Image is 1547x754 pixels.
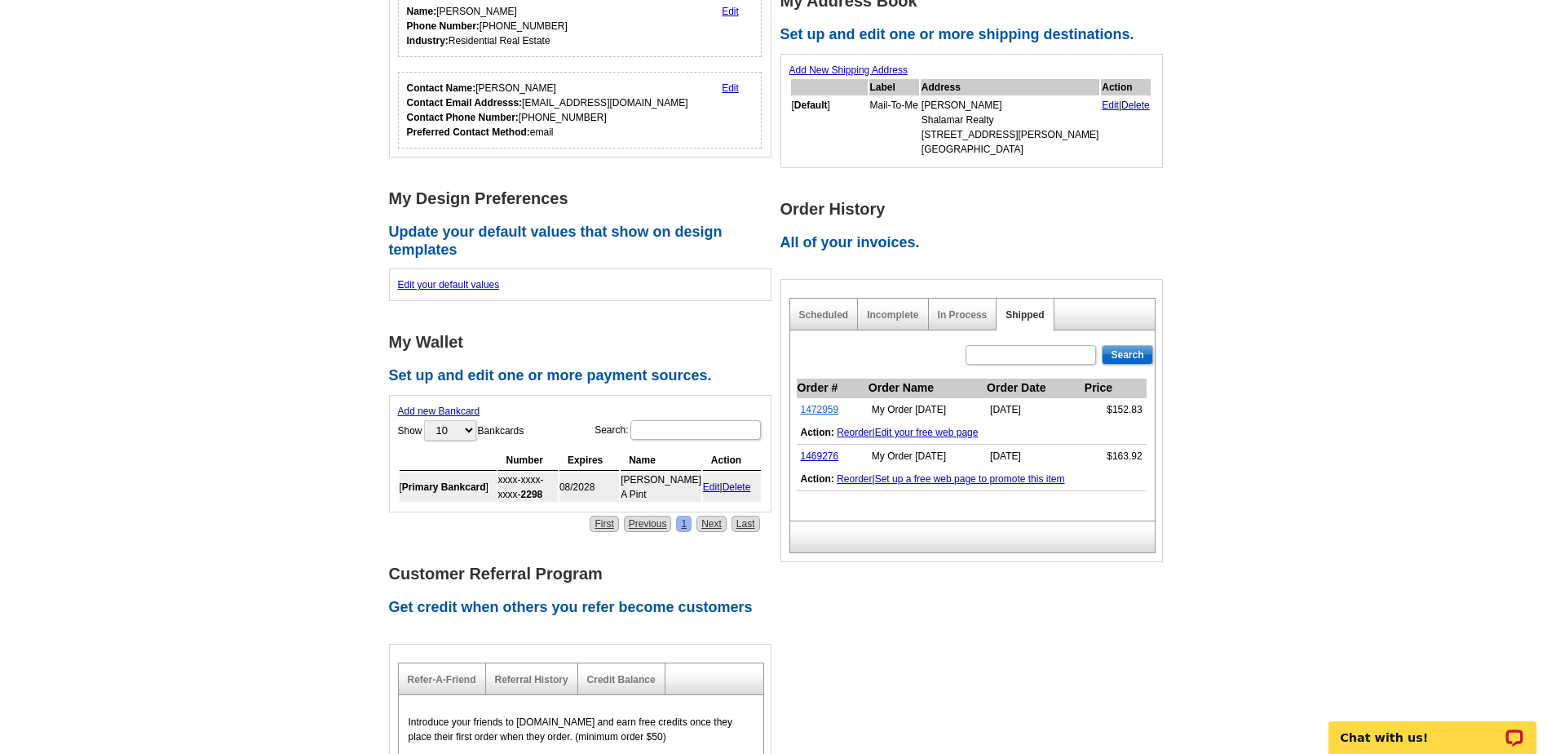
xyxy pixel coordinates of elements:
a: Referral History [495,674,568,685]
strong: Phone Number: [407,20,480,32]
strong: Contact Name: [407,82,476,94]
a: Reorder [837,473,872,485]
td: My Order [DATE] [868,445,986,468]
th: Order # [797,379,868,398]
a: Refer-A-Friend [408,674,476,685]
a: Incomplete [867,309,918,321]
a: Last [732,516,760,532]
a: Credit Balance [587,674,656,685]
strong: Preferred Contact Method: [407,126,530,138]
td: [PERSON_NAME] Shalamar Realty [STREET_ADDRESS][PERSON_NAME] [GEOGRAPHIC_DATA] [921,97,1099,157]
td: [DATE] [986,398,1084,422]
a: Delete [1121,100,1150,111]
a: Edit your free web page [875,427,979,438]
h2: Set up and edit one or more shipping destinations. [780,26,1172,44]
label: Show Bankcards [398,419,524,442]
td: | [703,472,761,502]
h2: Set up and edit one or more payment sources. [389,367,780,385]
td: [PERSON_NAME] A Pint [621,472,701,502]
h2: Get credit when others you refer become customers [389,599,780,617]
th: Name [621,450,701,471]
td: | [797,421,1147,445]
h1: My Design Preferences [389,190,780,207]
td: $163.92 [1084,445,1147,468]
strong: Name: [407,6,437,17]
a: Edit [703,481,720,493]
iframe: LiveChat chat widget [1318,703,1547,754]
a: Edit [1102,100,1119,111]
div: [PERSON_NAME] [EMAIL_ADDRESS][DOMAIN_NAME] [PHONE_NUMBER] email [407,81,688,140]
h1: My Wallet [389,334,780,351]
a: Delete [723,481,751,493]
th: Action [703,450,761,471]
h2: All of your invoices. [780,234,1172,252]
strong: Contact Phone Number: [407,112,519,123]
td: 08/2028 [559,472,619,502]
a: Shipped [1006,309,1044,321]
td: Mail-To-Me [869,97,919,157]
a: 1 [676,516,692,532]
input: Search [1102,345,1152,365]
th: Order Date [986,379,1084,398]
div: [PERSON_NAME] [PHONE_NUMBER] Residential Real Estate [407,4,568,48]
b: Default [794,100,828,111]
td: | [1101,97,1151,157]
strong: Contact Email Addresss: [407,97,523,109]
a: Edit your default values [398,279,500,291]
a: Next [696,516,727,532]
p: Introduce your friends to [DOMAIN_NAME] and earn free credits once they place their first order w... [409,715,754,744]
a: Scheduled [799,309,849,321]
select: ShowBankcards [424,420,476,441]
b: Action: [801,427,834,438]
th: Label [869,79,919,95]
td: [DATE] [986,445,1084,468]
th: Action [1101,79,1151,95]
th: Expires [559,450,619,471]
a: Reorder [837,427,872,438]
td: [ ] [400,472,497,502]
strong: 2298 [521,489,543,500]
b: Action: [801,473,834,485]
th: Number [498,450,558,471]
td: My Order [DATE] [868,398,986,422]
strong: Industry: [407,35,449,47]
td: $152.83 [1084,398,1147,422]
a: 1472959 [801,404,839,415]
td: [ ] [791,97,868,157]
label: Search: [594,419,762,441]
h1: Customer Referral Program [389,565,780,583]
b: Primary Bankcard [402,481,486,493]
th: Price [1084,379,1147,398]
th: Address [921,79,1099,95]
a: 1469276 [801,450,839,462]
th: Order Name [868,379,986,398]
td: xxxx-xxxx-xxxx- [498,472,558,502]
input: Search: [630,420,761,440]
h2: Update your default values that show on design templates [389,224,780,259]
a: Set up a free web page to promote this item [875,473,1065,485]
a: In Process [938,309,988,321]
a: Edit [722,82,739,94]
a: Edit [722,6,739,17]
h1: Order History [780,201,1172,218]
td: | [797,468,1147,491]
a: Add new Bankcard [398,406,480,417]
div: Who should we contact regarding order issues? [398,72,762,149]
a: First [590,516,618,532]
a: Previous [624,516,672,532]
a: Add New Shipping Address [789,64,908,76]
